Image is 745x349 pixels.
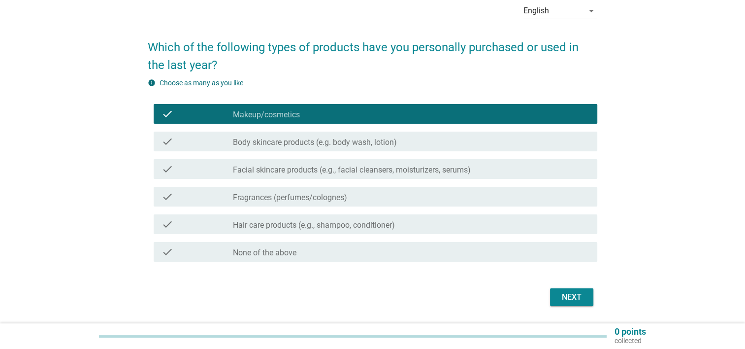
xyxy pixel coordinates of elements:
p: collected [615,336,646,345]
h2: Which of the following types of products have you personally purchased or used in the last year? [148,29,597,74]
i: arrow_drop_down [585,5,597,17]
label: Makeup/cosmetics [233,110,300,120]
i: info [148,79,156,87]
i: check [162,136,173,147]
label: Hair care products (e.g., shampoo, conditioner) [233,220,395,230]
i: check [162,191,173,203]
label: None of the above [233,248,296,258]
i: check [162,218,173,230]
i: check [162,108,173,120]
label: Choose as many as you like [160,79,243,87]
p: 0 points [615,327,646,336]
label: Body skincare products (e.g. body wash, lotion) [233,138,397,147]
i: check [162,163,173,175]
button: Next [550,288,593,306]
div: English [523,6,549,15]
label: Fragrances (perfumes/colognes) [233,193,347,203]
label: Facial skincare products (e.g., facial cleansers, moisturizers, serums) [233,165,471,175]
div: Next [558,291,585,303]
i: check [162,246,173,258]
